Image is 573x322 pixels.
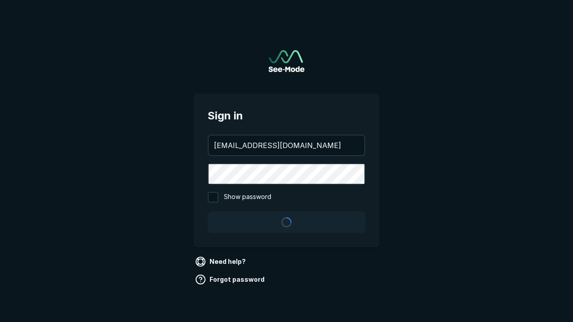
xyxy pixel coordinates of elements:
span: Show password [224,192,271,203]
img: See-Mode Logo [269,50,304,72]
a: Forgot password [193,272,268,287]
a: Go to sign in [269,50,304,72]
input: your@email.com [209,136,364,155]
span: Sign in [208,108,365,124]
a: Need help? [193,254,249,269]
